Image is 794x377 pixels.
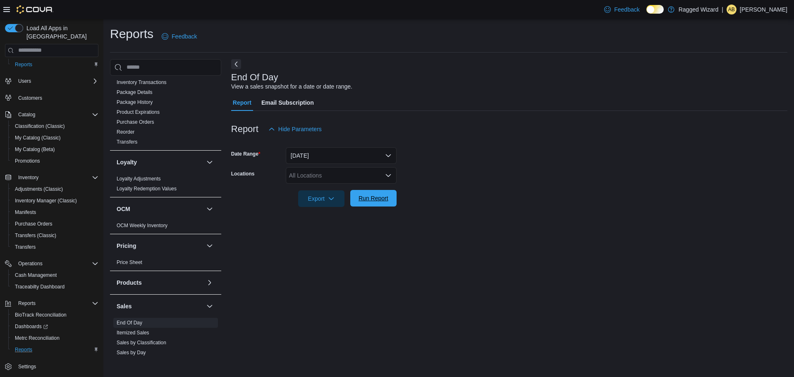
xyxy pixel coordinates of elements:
h1: Reports [110,26,153,42]
span: Reports [12,60,98,70]
span: End Of Day [117,319,142,326]
span: Dashboards [12,322,98,331]
button: [DATE] [286,147,397,164]
span: Sales by Classification [117,339,166,346]
a: Dashboards [12,322,51,331]
button: Catalog [2,109,102,120]
button: BioTrack Reconciliation [8,309,102,321]
span: Load All Apps in [GEOGRAPHIC_DATA] [23,24,98,41]
span: My Catalog (Classic) [12,133,98,143]
span: OCM Weekly Inventory [117,222,167,229]
button: Reports [2,298,102,309]
a: Reports [12,345,36,355]
label: Locations [231,170,255,177]
button: Promotions [8,155,102,167]
span: Feedback [172,32,197,41]
span: Reports [15,298,98,308]
button: Users [2,75,102,87]
button: Operations [15,259,46,269]
input: Dark Mode [646,5,664,14]
button: Pricing [117,242,203,250]
a: Reorder [117,129,134,135]
button: Reports [15,298,39,308]
h3: Sales [117,302,132,310]
span: Catalog [18,111,35,118]
span: Transfers [117,139,137,145]
span: Catalog [15,110,98,120]
span: Inventory Manager (Classic) [15,197,77,204]
button: Catalog [15,110,38,120]
button: Manifests [8,207,102,218]
button: Classification (Classic) [8,120,102,132]
span: BioTrack Reconciliation [12,310,98,320]
a: Inventory Transactions [117,79,167,85]
a: Feedback [158,28,200,45]
button: Adjustments (Classic) [8,183,102,195]
button: Loyalty [205,157,215,167]
p: Ragged Wizard [679,5,719,14]
a: BioTrack Reconciliation [12,310,70,320]
button: Settings [2,360,102,372]
label: Date Range [231,151,261,157]
button: Loyalty [117,158,203,166]
a: Package Details [117,89,153,95]
div: Pricing [110,257,221,271]
span: Report [233,94,251,111]
button: Inventory Manager (Classic) [8,195,102,207]
img: Cova [17,5,53,14]
a: My Catalog (Classic) [12,133,64,143]
span: Sales by Day [117,349,146,356]
span: My Catalog (Beta) [12,144,98,154]
button: My Catalog (Classic) [8,132,102,144]
a: Product Expirations [117,109,160,115]
span: Classification (Classic) [12,121,98,131]
h3: Pricing [117,242,136,250]
span: Cash Management [15,272,57,279]
span: Transfers [12,242,98,252]
span: Operations [15,259,98,269]
a: Transfers (Classic) [12,231,60,240]
button: Reports [8,59,102,70]
span: Settings [15,361,98,372]
span: Email Subscription [261,94,314,111]
button: Reports [8,344,102,355]
button: Pricing [205,241,215,251]
span: Settings [18,363,36,370]
button: Run Report [350,190,397,207]
span: Package History [117,99,153,106]
span: Reports [15,346,32,353]
button: Open list of options [385,172,392,179]
span: Manifests [12,207,98,217]
button: Traceabilty Dashboard [8,281,102,293]
a: Transfers [12,242,39,252]
span: Promotions [12,156,98,166]
span: Metrc Reconciliation [12,333,98,343]
button: My Catalog (Beta) [8,144,102,155]
button: Inventory [15,173,42,182]
button: Transfers [8,241,102,253]
span: Hide Parameters [278,125,322,133]
span: Purchase Orders [12,219,98,229]
span: Adjustments (Classic) [15,186,63,192]
h3: End Of Day [231,72,278,82]
a: Cash Management [12,270,60,280]
a: Reports [12,60,36,70]
div: OCM [110,221,221,234]
a: Itemized Sales [117,330,149,336]
a: Classification (Classic) [12,121,68,131]
span: Traceabilty Dashboard [12,282,98,292]
button: Next [231,59,241,69]
span: Run Report [359,194,388,202]
span: Purchase Orders [15,221,53,227]
button: OCM [205,204,215,214]
span: Feedback [614,5,639,14]
button: Users [15,76,34,86]
span: Customers [15,93,98,103]
a: Transfers [117,139,137,145]
span: Traceabilty Dashboard [15,283,65,290]
a: Manifests [12,207,39,217]
button: Inventory [2,172,102,183]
